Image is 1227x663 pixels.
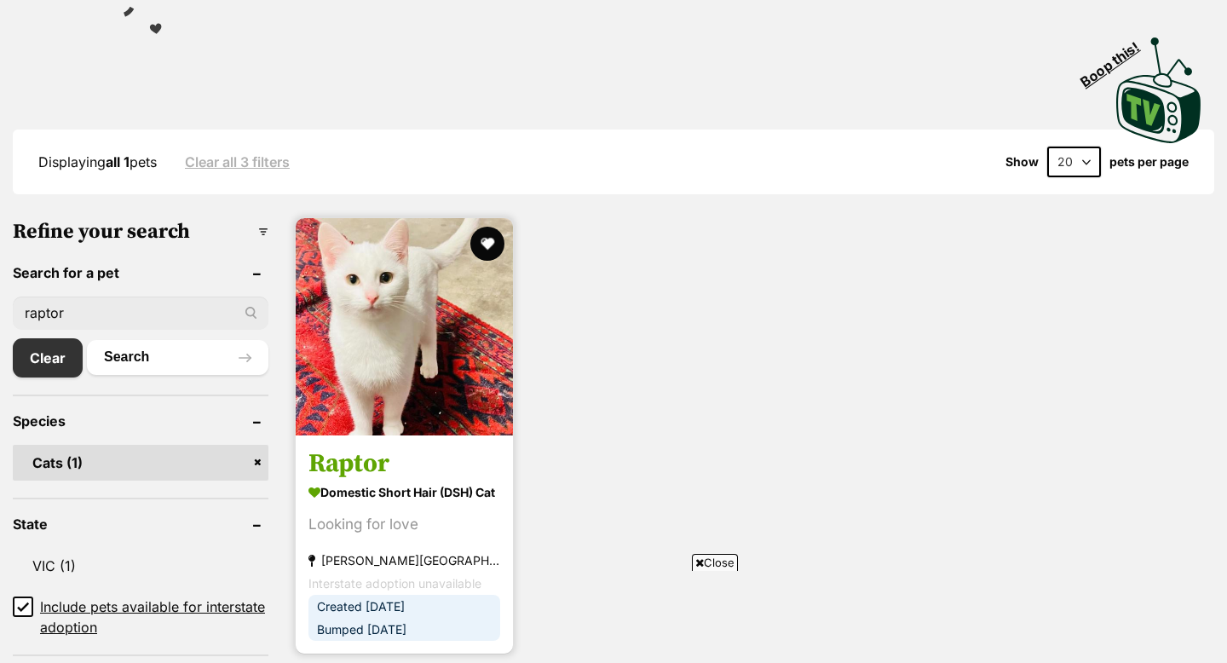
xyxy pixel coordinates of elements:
a: Clear [13,338,83,378]
span: Close [692,554,738,571]
header: Search for a pet [13,265,268,280]
span: Boop this! [1078,28,1156,89]
a: Boop this! [1116,22,1201,147]
strong: [PERSON_NAME][GEOGRAPHIC_DATA], [GEOGRAPHIC_DATA] [308,549,500,572]
input: Toby [13,297,268,329]
img: PetRescue TV logo [1116,37,1201,143]
img: Raptor - Domestic Short Hair (DSH) Cat [296,218,513,435]
a: Include pets available for interstate adoption [13,597,268,637]
span: Include pets available for interstate adoption [40,597,268,637]
span: Displaying pets [38,153,157,170]
div: Looking for love [308,513,500,536]
span: Show [1005,155,1039,169]
strong: all 1 [106,153,130,170]
button: favourite [470,227,504,261]
header: State [13,516,268,532]
a: Cats (1) [13,445,268,481]
h3: Refine your search [13,220,268,244]
label: pets per page [1109,155,1189,169]
header: Species [13,413,268,429]
h3: Raptor [308,447,500,480]
a: Raptor Domestic Short Hair (DSH) Cat Looking for love [PERSON_NAME][GEOGRAPHIC_DATA], [GEOGRAPHIC... [296,435,513,654]
strong: Domestic Short Hair (DSH) Cat [308,480,500,504]
a: Clear all 3 filters [185,154,290,170]
button: Search [87,340,268,374]
iframe: Advertisement [303,578,924,654]
a: VIC (1) [13,548,268,584]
